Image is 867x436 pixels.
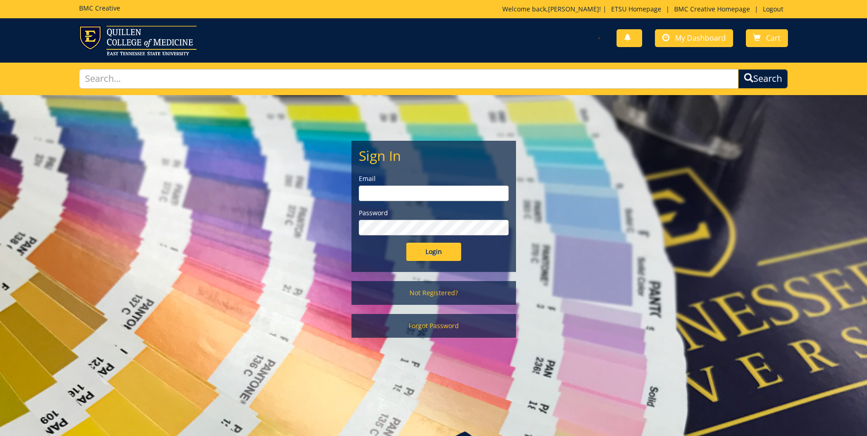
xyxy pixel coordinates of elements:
a: Forgot Password [351,314,516,338]
a: My Dashboard [655,29,733,47]
a: Not Registered? [351,281,516,305]
h2: Sign In [359,148,509,163]
p: Welcome back, ! | | | [502,5,788,14]
a: Cart [746,29,788,47]
button: Search [738,69,788,89]
h5: BMC Creative [79,5,120,11]
label: Email [359,174,509,183]
img: ETSU logo [79,26,197,55]
a: Logout [758,5,788,13]
a: ETSU Homepage [606,5,666,13]
span: My Dashboard [675,33,726,43]
label: Password [359,208,509,218]
input: Search... [79,69,739,89]
a: [PERSON_NAME] [548,5,599,13]
a: BMC Creative Homepage [670,5,755,13]
span: Cart [766,33,781,43]
input: Login [406,243,461,261]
